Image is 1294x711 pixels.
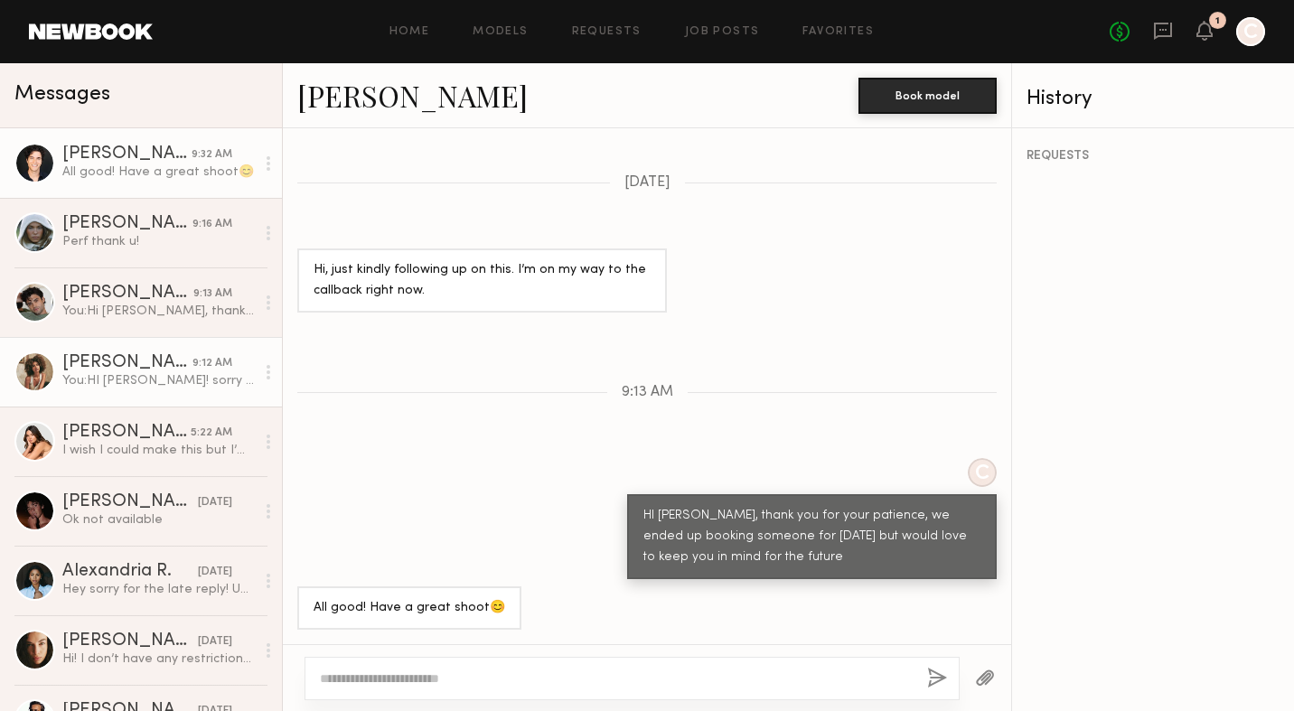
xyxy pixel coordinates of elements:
[198,633,232,650] div: [DATE]
[624,175,670,191] span: [DATE]
[192,216,232,233] div: 9:16 AM
[622,385,673,400] span: 9:13 AM
[389,26,430,38] a: Home
[198,564,232,581] div: [DATE]
[314,598,505,619] div: All good! Have a great shoot😊
[193,285,232,303] div: 9:13 AM
[1027,89,1280,109] div: History
[192,146,232,164] div: 9:32 AM
[858,87,997,102] a: Book model
[198,494,232,511] div: [DATE]
[473,26,528,38] a: Models
[62,285,193,303] div: [PERSON_NAME]
[62,164,255,181] div: All good! Have a great shoot😊
[192,355,232,372] div: 9:12 AM
[62,632,198,650] div: [PERSON_NAME]
[62,372,255,389] div: You: HI [PERSON_NAME]! sorry for the delay, but we book someone for [DATE]. We would love to keep...
[1027,150,1280,163] div: REQUESTS
[14,84,110,105] span: Messages
[62,145,192,164] div: [PERSON_NAME]
[62,493,198,511] div: [PERSON_NAME]
[62,511,255,529] div: Ok not available
[62,303,255,320] div: You: Hi [PERSON_NAME], thank you for getting this back to [GEOGRAPHIC_DATA]. we booked someone fo...
[191,425,232,442] div: 5:22 AM
[62,650,255,668] div: Hi! I don’t have any restrictions For lunch I would love salad and some protein… Thanks
[62,233,255,250] div: Perf thank u!
[858,78,997,114] button: Book model
[802,26,874,38] a: Favorites
[62,563,198,581] div: Alexandria R.
[62,215,192,233] div: [PERSON_NAME]
[685,26,760,38] a: Job Posts
[572,26,642,38] a: Requests
[1215,16,1220,26] div: 1
[643,506,980,568] div: HI [PERSON_NAME], thank you for your patience, we ended up booking someone for [DATE] but would l...
[62,424,191,442] div: [PERSON_NAME]
[314,260,651,302] div: Hi, just kindly following up on this. I’m on my way to the callback right now.
[62,442,255,459] div: I wish I could make this but I’m currently out of town until the 19! Would love to next time thou...
[62,581,255,598] div: Hey sorry for the late reply! Unfortunately I’m not available that date. Would love to work with ...
[297,76,528,115] a: [PERSON_NAME]
[1236,17,1265,46] a: C
[62,354,192,372] div: [PERSON_NAME]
